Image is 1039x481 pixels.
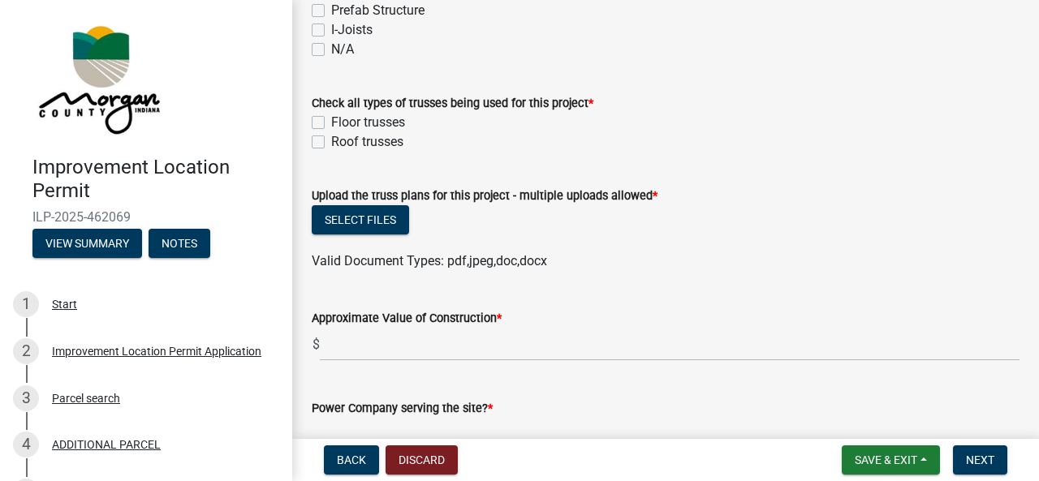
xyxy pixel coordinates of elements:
[855,453,917,466] span: Save & Exit
[337,453,366,466] span: Back
[324,445,379,475] button: Back
[52,439,161,450] div: ADDITIONAL PARCEL
[52,393,120,404] div: Parcel search
[312,313,502,324] label: Approximate Value of Construction
[13,291,39,317] div: 1
[331,113,405,132] label: Floor trusses
[331,1,425,20] label: Prefab Structure
[331,20,373,40] label: I-Joists
[13,338,39,364] div: 2
[13,432,39,457] div: 4
[312,253,547,268] span: Valid Document Types: pdf,jpeg,doc,docx
[312,403,493,414] label: Power Company serving the site?
[966,453,994,466] span: Next
[312,98,593,110] label: Check all types of trusses being used for this project
[386,445,458,475] button: Discard
[32,209,260,225] span: ILP-2025-462069
[331,132,403,152] label: Roof trusses
[149,229,210,258] button: Notes
[32,17,163,139] img: Morgan County, Indiana
[32,156,279,203] h4: Improvement Location Permit
[331,40,354,59] label: N/A
[52,298,77,310] div: Start
[149,238,210,251] wm-modal-confirm: Notes
[32,229,142,258] button: View Summary
[953,445,1007,475] button: Next
[312,205,409,234] button: Select files
[312,328,321,361] span: $
[312,191,657,202] label: Upload the truss plans for this project - multiple uploads allowed
[842,445,940,475] button: Save & Exit
[13,385,39,411] div: 3
[32,238,142,251] wm-modal-confirm: Summary
[52,346,261,357] div: Improvement Location Permit Application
